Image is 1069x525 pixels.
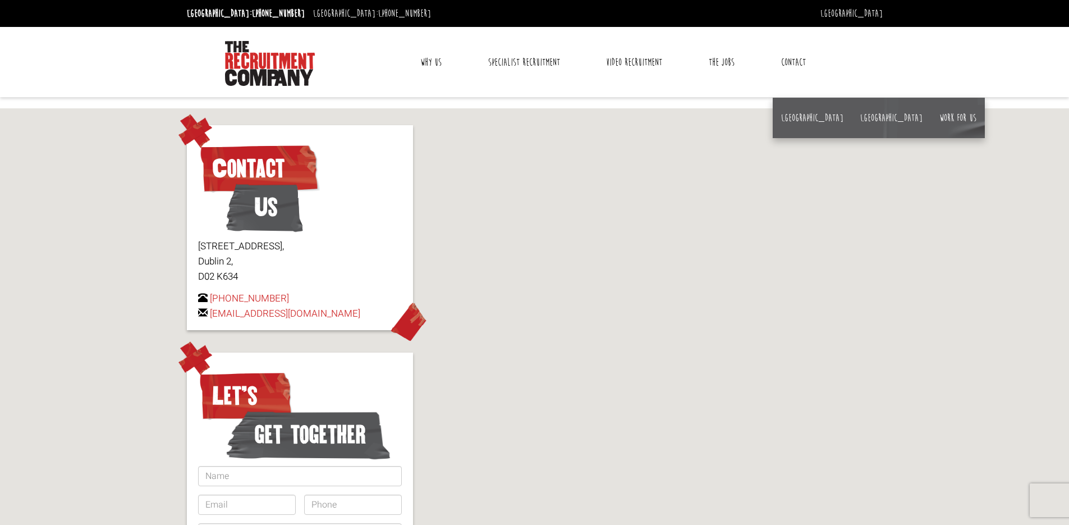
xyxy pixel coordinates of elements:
[304,495,402,515] input: Phone
[598,48,671,76] a: Video Recruitment
[412,48,450,76] a: Why Us
[820,7,883,20] a: [GEOGRAPHIC_DATA]
[198,368,293,424] span: Let’s
[480,48,568,76] a: Specialist Recruitment
[939,112,976,124] a: Work for us
[198,495,296,515] input: Email
[184,4,308,22] li: [GEOGRAPHIC_DATA]:
[198,140,320,197] span: Contact
[225,41,315,86] img: The Recruitment Company
[252,7,305,20] a: [PHONE_NUMBER]
[860,112,923,124] a: [GEOGRAPHIC_DATA]
[781,112,843,124] a: [GEOGRAPHIC_DATA]
[210,307,360,321] a: [EMAIL_ADDRESS][DOMAIN_NAME]
[700,48,743,76] a: The Jobs
[210,291,289,305] a: [PHONE_NUMBER]
[378,7,431,20] a: [PHONE_NUMBER]
[773,48,814,76] a: Contact
[198,239,402,285] p: [STREET_ADDRESS], Dublin 2, D02 K634
[226,407,391,463] span: get together
[226,179,303,235] span: Us
[198,466,402,486] input: Name
[310,4,434,22] li: [GEOGRAPHIC_DATA]:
